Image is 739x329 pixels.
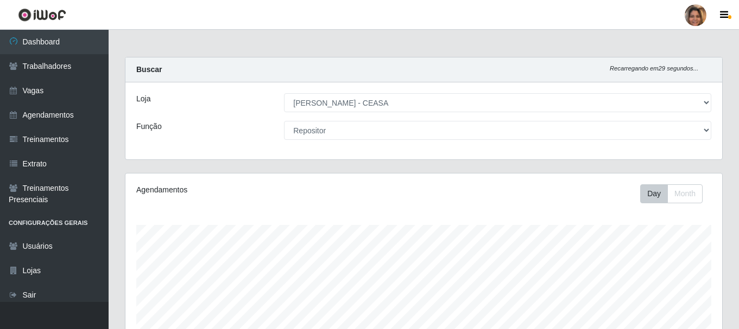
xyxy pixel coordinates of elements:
[640,184,668,203] button: Day
[640,184,711,203] div: Toolbar with button groups
[136,184,367,196] div: Agendamentos
[18,8,66,22] img: CoreUI Logo
[667,184,703,203] button: Month
[136,121,162,132] label: Função
[610,65,698,72] i: Recarregando em 29 segundos...
[136,65,162,74] strong: Buscar
[640,184,703,203] div: First group
[136,93,150,105] label: Loja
